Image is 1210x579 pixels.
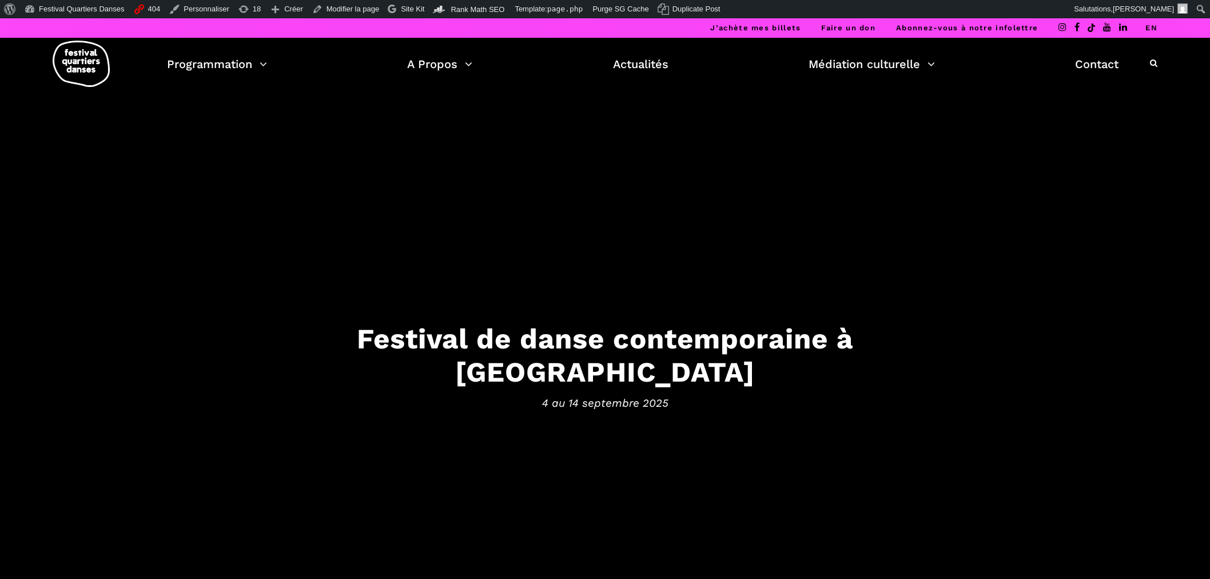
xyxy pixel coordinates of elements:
span: Rank Math SEO [451,5,504,14]
a: A Propos [407,54,472,74]
a: Programmation [167,54,267,74]
img: logo-fqd-med [53,41,110,87]
span: [PERSON_NAME] [1113,5,1174,13]
a: Contact [1075,54,1119,74]
a: Faire un don [821,23,875,32]
span: 4 au 14 septembre 2025 [250,395,960,412]
h3: Festival de danse contemporaine à [GEOGRAPHIC_DATA] [250,322,960,389]
a: Actualités [613,54,668,74]
span: page.php [547,5,583,13]
a: Abonnez-vous à notre infolettre [896,23,1038,32]
a: J’achète mes billets [710,23,801,32]
a: EN [1145,23,1157,32]
a: Médiation culturelle [809,54,935,74]
span: Site Kit [401,5,424,13]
